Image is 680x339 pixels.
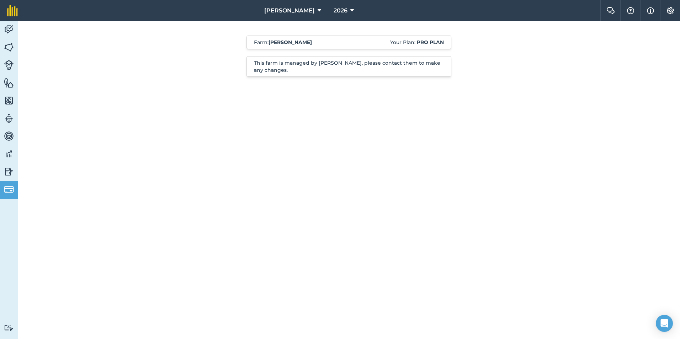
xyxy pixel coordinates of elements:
img: svg+xml;base64,PD94bWwgdmVyc2lvbj0iMS4wIiBlbmNvZGluZz0idXRmLTgiPz4KPCEtLSBHZW5lcmF0b3I6IEFkb2JlIE... [4,184,14,194]
span: Farm : [254,39,312,46]
img: svg+xml;base64,PHN2ZyB4bWxucz0iaHR0cDovL3d3dy53My5vcmcvMjAwMC9zdmciIHdpZHRoPSI1NiIgaGVpZ2h0PSI2MC... [4,95,14,106]
strong: [PERSON_NAME] [269,39,312,45]
img: svg+xml;base64,PHN2ZyB4bWxucz0iaHR0cDovL3d3dy53My5vcmcvMjAwMC9zdmciIHdpZHRoPSIxNyIgaGVpZ2h0PSIxNy... [647,6,654,15]
strong: Pro plan [417,39,444,45]
img: fieldmargin Logo [7,5,18,16]
p: This farm is managed by [PERSON_NAME], please contact them to make any changes. [254,59,444,74]
span: 2026 [334,6,347,15]
span: [PERSON_NAME] [264,6,315,15]
img: svg+xml;base64,PD94bWwgdmVyc2lvbj0iMS4wIiBlbmNvZGluZz0idXRmLTgiPz4KPCEtLSBHZW5lcmF0b3I6IEFkb2JlIE... [4,113,14,124]
span: Your Plan: [390,39,444,46]
img: svg+xml;base64,PD94bWwgdmVyc2lvbj0iMS4wIiBlbmNvZGluZz0idXRmLTgiPz4KPCEtLSBHZW5lcmF0b3I6IEFkb2JlIE... [4,149,14,159]
img: svg+xml;base64,PD94bWwgdmVyc2lvbj0iMS4wIiBlbmNvZGluZz0idXRmLTgiPz4KPCEtLSBHZW5lcmF0b3I6IEFkb2JlIE... [4,60,14,70]
img: svg+xml;base64,PD94bWwgdmVyc2lvbj0iMS4wIiBlbmNvZGluZz0idXRmLTgiPz4KPCEtLSBHZW5lcmF0b3I6IEFkb2JlIE... [4,324,14,331]
img: svg+xml;base64,PD94bWwgdmVyc2lvbj0iMS4wIiBlbmNvZGluZz0idXRmLTgiPz4KPCEtLSBHZW5lcmF0b3I6IEFkb2JlIE... [4,166,14,177]
div: Open Intercom Messenger [656,315,673,332]
img: svg+xml;base64,PHN2ZyB4bWxucz0iaHR0cDovL3d3dy53My5vcmcvMjAwMC9zdmciIHdpZHRoPSI1NiIgaGVpZ2h0PSI2MC... [4,77,14,88]
img: svg+xml;base64,PD94bWwgdmVyc2lvbj0iMS4wIiBlbmNvZGluZz0idXRmLTgiPz4KPCEtLSBHZW5lcmF0b3I6IEFkb2JlIE... [4,131,14,141]
img: A cog icon [666,7,675,14]
img: A question mark icon [626,7,635,14]
img: svg+xml;base64,PHN2ZyB4bWxucz0iaHR0cDovL3d3dy53My5vcmcvMjAwMC9zdmciIHdpZHRoPSI1NiIgaGVpZ2h0PSI2MC... [4,42,14,53]
img: svg+xml;base64,PD94bWwgdmVyc2lvbj0iMS4wIiBlbmNvZGluZz0idXRmLTgiPz4KPCEtLSBHZW5lcmF0b3I6IEFkb2JlIE... [4,24,14,35]
img: Two speech bubbles overlapping with the left bubble in the forefront [606,7,615,14]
